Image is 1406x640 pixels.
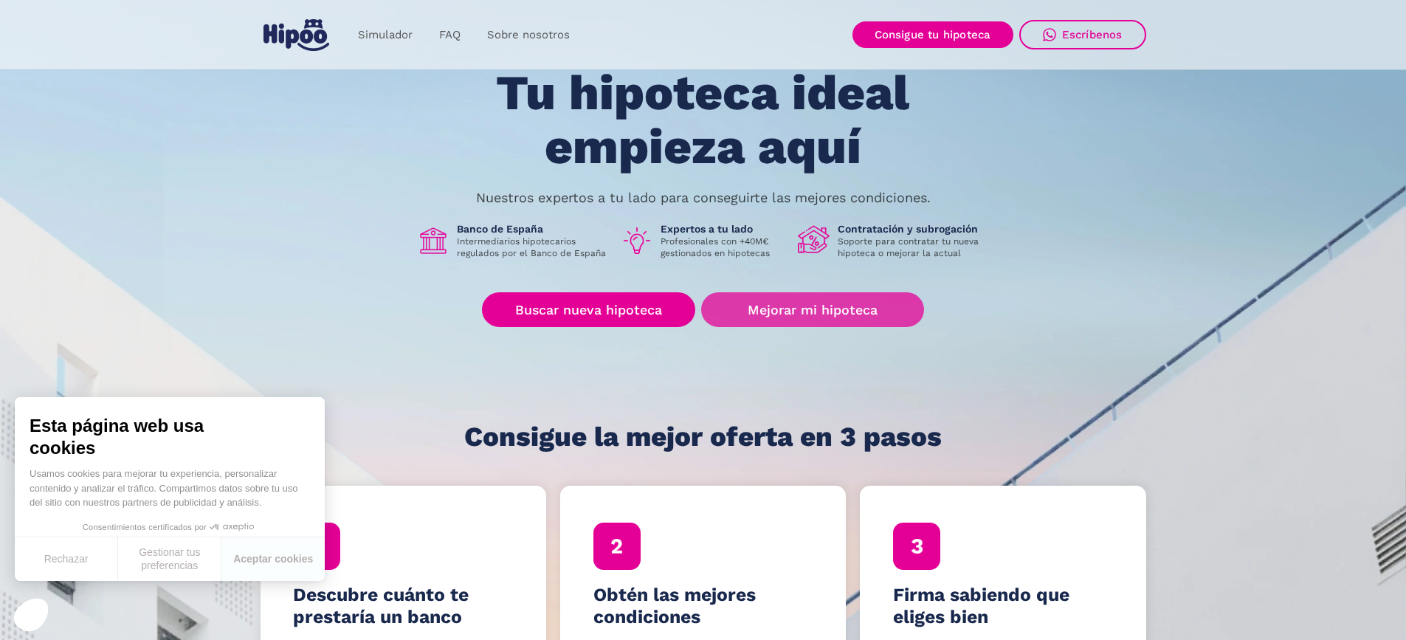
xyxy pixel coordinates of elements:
a: Mejorar mi hipoteca [701,292,923,327]
a: home [261,13,333,57]
p: Profesionales con +40M€ gestionados en hipotecas [661,235,786,259]
h4: Descubre cuánto te prestaría un banco [293,584,513,628]
h1: Expertos a tu lado [661,222,786,235]
a: Consigue tu hipoteca [852,21,1013,48]
a: Escríbenos [1019,20,1146,49]
h1: Banco de España [457,222,609,235]
p: Nuestros expertos a tu lado para conseguirte las mejores condiciones. [476,192,931,204]
p: Soporte para contratar tu nueva hipoteca o mejorar la actual [838,235,990,259]
a: Sobre nosotros [474,21,583,49]
div: Escríbenos [1062,28,1123,41]
h1: Consigue la mejor oferta en 3 pasos [464,422,942,452]
h1: Contratación y subrogación [838,222,990,235]
h1: Tu hipoteca ideal empieza aquí [423,66,982,173]
a: FAQ [426,21,474,49]
a: Buscar nueva hipoteca [482,292,695,327]
h4: Firma sabiendo que eliges bien [893,584,1113,628]
h4: Obtén las mejores condiciones [593,584,813,628]
a: Simulador [345,21,426,49]
p: Intermediarios hipotecarios regulados por el Banco de España [457,235,609,259]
